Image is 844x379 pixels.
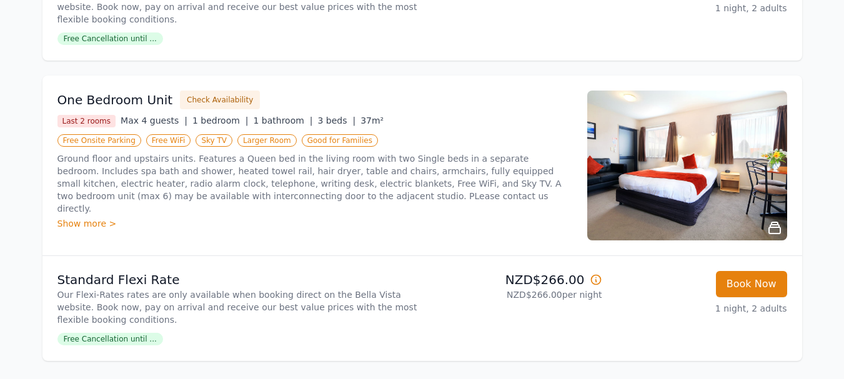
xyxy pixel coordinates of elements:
[57,288,417,326] p: Our Flexi-Rates rates are only available when booking direct on the Bella Vista website. Book now...
[57,333,163,345] span: Free Cancellation until ...
[146,134,191,147] span: Free WiFi
[57,217,572,230] div: Show more >
[57,115,116,127] span: Last 2 rooms
[192,116,249,126] span: 1 bedroom |
[253,116,312,126] span: 1 bathroom |
[318,116,356,126] span: 3 beds |
[121,116,187,126] span: Max 4 guests |
[196,134,232,147] span: Sky TV
[427,271,602,288] p: NZD$266.00
[180,91,260,109] button: Check Availability
[716,271,787,297] button: Book Now
[57,271,417,288] p: Standard Flexi Rate
[302,134,378,147] span: Good for Families
[57,152,572,215] p: Ground floor and upstairs units. Features a Queen bed in the living room with two Single beds in ...
[237,134,297,147] span: Larger Room
[612,2,787,14] p: 1 night, 2 adults
[360,116,384,126] span: 37m²
[427,288,602,301] p: NZD$266.00 per night
[57,91,173,109] h3: One Bedroom Unit
[57,134,141,147] span: Free Onsite Parking
[612,302,787,315] p: 1 night, 2 adults
[57,32,163,45] span: Free Cancellation until ...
